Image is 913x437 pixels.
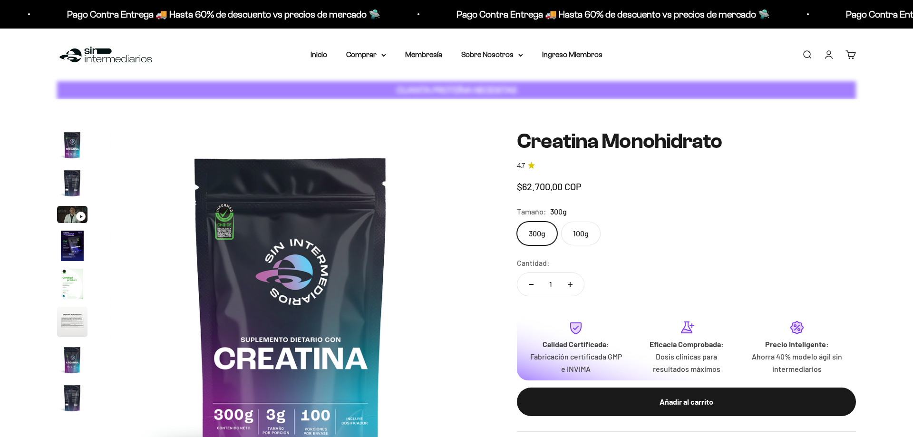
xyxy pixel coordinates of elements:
p: Dosis clínicas para resultados máximos [639,350,734,375]
img: Creatina Monohidrato [57,269,87,299]
p: Pago Contra Entrega 🚚 Hasta 60% de descuento vs precios de mercado 🛸 [456,7,770,22]
summary: Comprar [346,49,386,61]
button: Añadir al carrito [517,388,856,416]
strong: Precio Inteligente: [765,340,829,349]
img: Creatina Monohidrato [57,168,87,198]
button: Ir al artículo 7 [57,345,87,378]
button: Ir al artículo 4 [57,231,87,264]
img: Creatina Monohidrato [57,307,87,337]
strong: Eficacia Comprobada: [650,340,724,349]
a: Membresía [405,50,442,58]
h1: Creatina Monohidrato [517,130,856,153]
p: Ahorra 40% modelo ágil sin intermediarios [749,350,845,375]
button: Ir al artículo 2 [57,168,87,201]
button: Ir al artículo 8 [57,383,87,416]
button: Reducir cantidad [517,273,545,296]
img: Creatina Monohidrato [57,130,87,160]
label: Cantidad: [517,257,550,269]
img: Creatina Monohidrato [57,345,87,375]
a: 4.74.7 de 5.0 estrellas [517,161,856,171]
button: Aumentar cantidad [556,273,584,296]
strong: CUANTA PROTEÍNA NECESITAS [397,85,517,95]
div: Añadir al carrito [536,396,837,408]
p: Pago Contra Entrega 🚚 Hasta 60% de descuento vs precios de mercado 🛸 [67,7,380,22]
sale-price: $62.700,00 COP [517,179,582,194]
a: Inicio [311,50,327,58]
button: Ir al artículo 3 [57,206,87,226]
button: Ir al artículo 5 [57,269,87,302]
button: Ir al artículo 6 [57,307,87,340]
legend: Tamaño: [517,205,546,218]
img: Creatina Monohidrato [57,231,87,261]
img: Creatina Monohidrato [57,383,87,413]
span: 4.7 [517,161,525,171]
span: 300g [550,205,567,218]
summary: Sobre Nosotros [461,49,523,61]
button: Ir al artículo 1 [57,130,87,163]
a: Ingreso Miembros [542,50,602,58]
p: Fabricación certificada GMP e INVIMA [528,350,623,375]
strong: Calidad Certificada: [543,340,609,349]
